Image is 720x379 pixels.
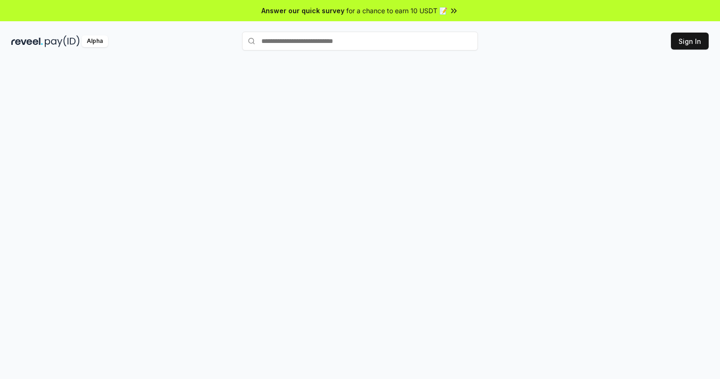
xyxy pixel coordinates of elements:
button: Sign In [671,33,709,50]
span: for a chance to earn 10 USDT 📝 [346,6,447,16]
img: pay_id [45,35,80,47]
span: Answer our quick survey [261,6,344,16]
div: Alpha [82,35,108,47]
img: reveel_dark [11,35,43,47]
